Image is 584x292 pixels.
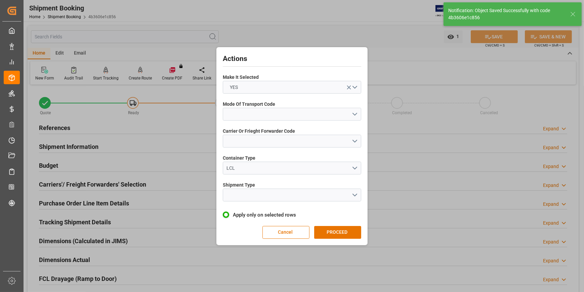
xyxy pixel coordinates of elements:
button: open menu [223,189,361,201]
span: Carrier Or Frieght Forwarder Code [223,128,295,135]
button: open menu [223,81,361,94]
div: Notification: Object Saved Successfully with code 4b3606e1c856 [448,7,564,21]
span: Container Type [223,155,255,162]
button: open menu [223,162,361,174]
span: Make It Selected [223,74,259,81]
button: Cancel [262,226,309,239]
span: YES [227,84,242,91]
span: Shipment Type [223,182,255,189]
button: open menu [223,108,361,121]
span: Mode Of Transport Code [223,101,275,108]
div: LCL [227,165,352,172]
label: Apply only on selected rows [223,211,361,219]
button: open menu [223,135,361,148]
button: PROCEED [314,226,361,239]
h2: Actions [223,54,361,64]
